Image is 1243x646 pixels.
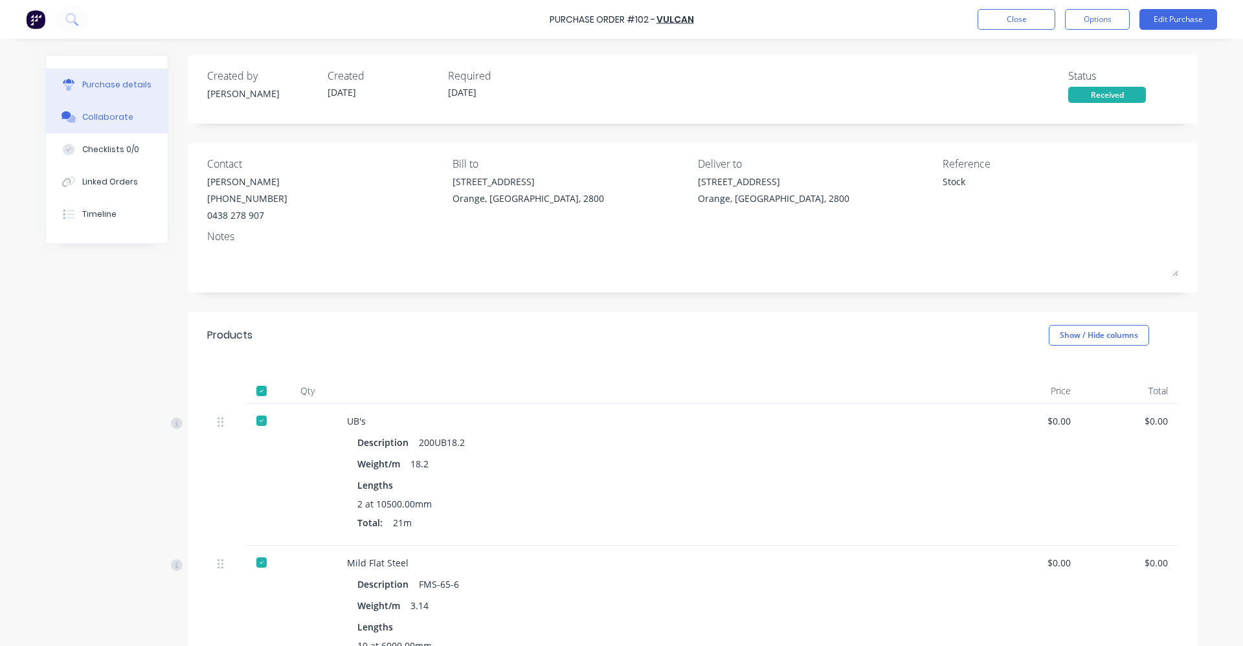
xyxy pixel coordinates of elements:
textarea: Stock [943,175,1104,204]
div: Deliver to [698,156,934,172]
div: $0.00 [994,556,1071,570]
div: Weight/m [357,454,410,473]
div: $0.00 [1092,414,1168,428]
div: Checklists 0/0 [82,144,139,155]
div: Weight/m [357,596,410,615]
div: FMS-65-6 [419,575,459,594]
div: 0438 278 907 [207,208,287,222]
a: Vulcan [656,13,694,26]
div: [STREET_ADDRESS] [453,175,604,188]
button: Edit Purchase [1139,9,1217,30]
div: Contact [207,156,443,172]
div: 3.14 [410,596,429,615]
div: Created [328,68,438,84]
div: Required [448,68,558,84]
button: Purchase details [46,69,168,101]
div: Orange, [GEOGRAPHIC_DATA], 2800 [453,192,604,205]
button: Checklists 0/0 [46,133,168,166]
div: Orange, [GEOGRAPHIC_DATA], 2800 [698,192,849,205]
button: Show / Hide columns [1049,325,1149,346]
div: Created by [207,68,317,84]
div: Purchase Order #102 - [550,13,655,27]
div: $0.00 [1092,556,1168,570]
div: Total [1081,378,1178,404]
button: Close [978,9,1055,30]
div: Price [984,378,1081,404]
div: Notes [207,228,1178,244]
span: Total: [357,516,383,529]
div: Collaborate [82,111,133,123]
div: [STREET_ADDRESS] [698,175,849,188]
div: Timeline [82,208,117,220]
div: 18.2 [410,454,429,473]
button: Options [1065,9,1130,30]
div: Received [1068,87,1146,103]
div: Linked Orders [82,176,138,188]
div: Bill to [453,156,688,172]
div: [PERSON_NAME] [207,175,287,188]
div: Qty [278,378,337,404]
div: Status [1068,68,1178,84]
div: Mild Flat Steel [347,556,974,570]
span: 21m [393,516,412,529]
button: Timeline [46,198,168,230]
div: Purchase details [82,79,151,91]
div: 200UB18.2 [419,433,465,452]
button: Linked Orders [46,166,168,198]
div: Description [357,433,419,452]
div: Reference [943,156,1178,172]
div: $0.00 [994,414,1071,428]
div: [PHONE_NUMBER] [207,192,287,205]
div: Description [357,575,419,594]
button: Collaborate [46,101,168,133]
span: 2 at 10500.00mm [357,497,432,511]
div: Products [207,328,252,343]
img: Factory [26,10,45,29]
span: Lengths [357,620,393,634]
div: [PERSON_NAME] [207,87,317,100]
div: UB's [347,414,974,428]
span: Lengths [357,478,393,492]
